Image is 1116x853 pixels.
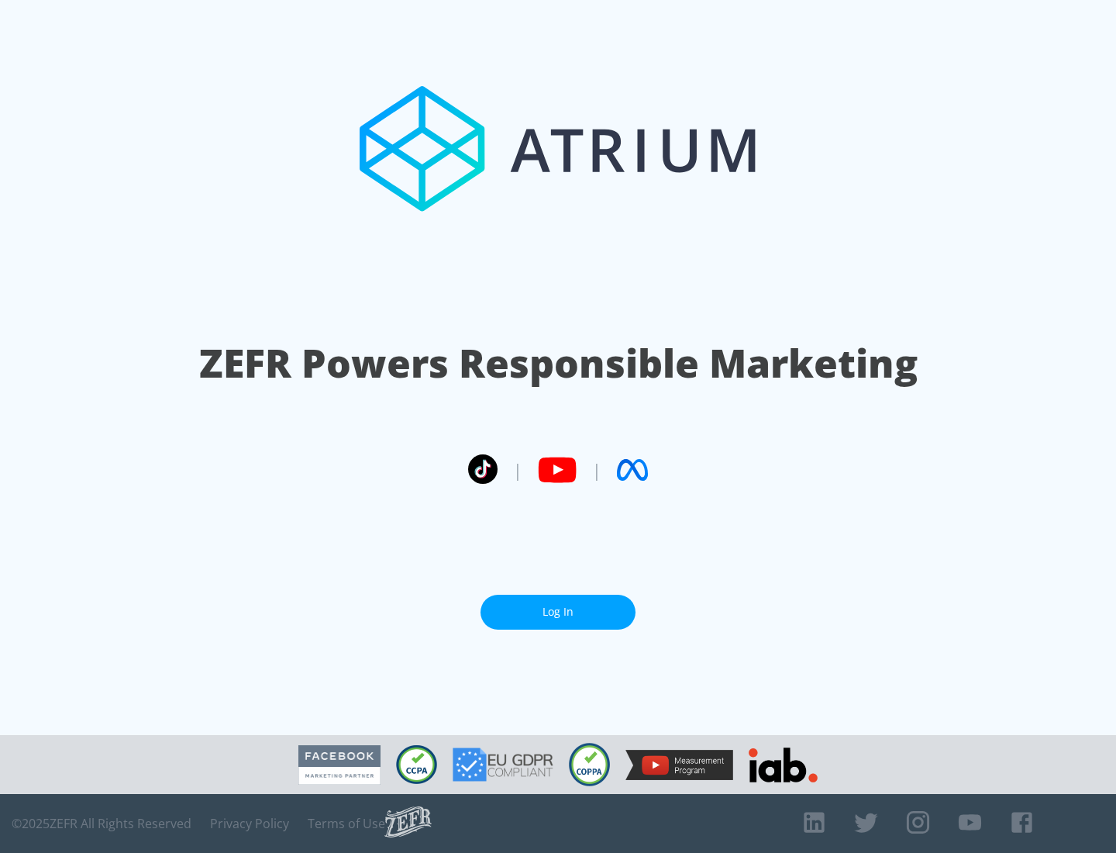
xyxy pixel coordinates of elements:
img: YouTube Measurement Program [625,750,733,780]
a: Terms of Use [308,816,385,831]
a: Privacy Policy [210,816,289,831]
img: COPPA Compliant [569,743,610,786]
h1: ZEFR Powers Responsible Marketing [199,337,918,390]
a: Log In [480,595,635,630]
span: | [513,458,522,482]
img: Facebook Marketing Partner [298,745,381,785]
img: CCPA Compliant [396,745,437,784]
span: | [592,458,601,482]
img: IAB [749,748,818,782]
img: GDPR Compliant [453,748,553,782]
span: © 2025 ZEFR All Rights Reserved [12,816,191,831]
